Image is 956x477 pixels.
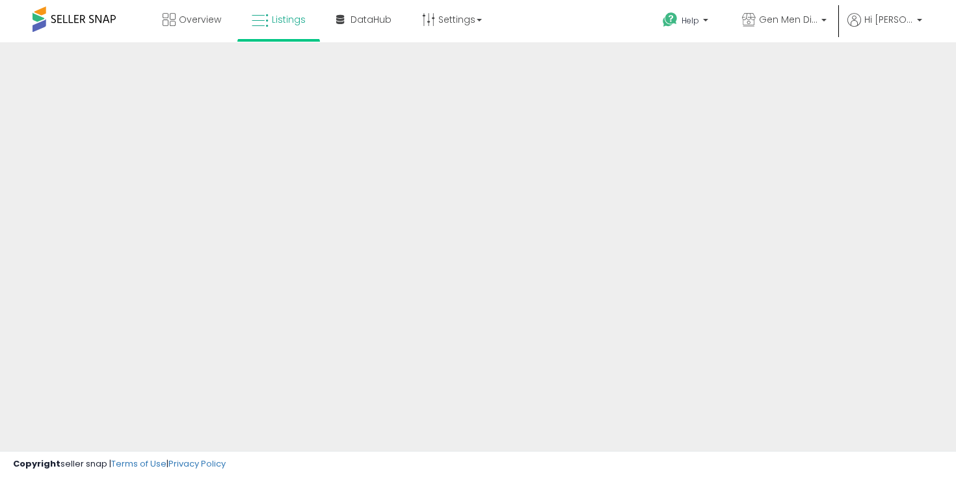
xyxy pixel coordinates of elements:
[111,457,166,470] a: Terms of Use
[13,457,60,470] strong: Copyright
[168,457,226,470] a: Privacy Policy
[662,12,678,28] i: Get Help
[272,13,306,26] span: Listings
[652,2,721,42] a: Help
[759,13,817,26] span: Gen Men Distributor
[864,13,913,26] span: Hi [PERSON_NAME]
[13,458,226,470] div: seller snap | |
[179,13,221,26] span: Overview
[847,13,922,42] a: Hi [PERSON_NAME]
[351,13,392,26] span: DataHub
[682,15,699,26] span: Help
